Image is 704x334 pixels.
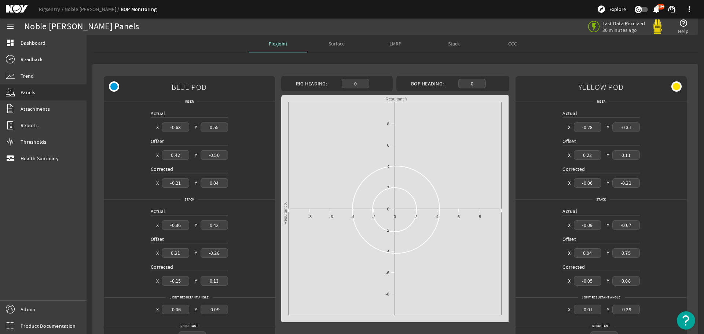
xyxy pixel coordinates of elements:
[562,264,585,270] span: Corrected
[612,248,640,257] div: 0.75
[612,305,640,314] div: -0.29
[612,178,640,187] div: -0.21
[607,249,609,257] div: Y
[342,79,369,88] div: 0
[562,208,577,214] span: Actual
[24,23,139,30] div: Noble [PERSON_NAME] Panels
[329,41,345,46] span: Surface
[283,202,287,224] text: Resultant X
[479,214,481,219] text: 8
[21,72,34,80] span: Trend
[607,306,609,313] div: Y
[162,305,189,314] div: -0.06
[681,0,698,18] button: more_vert
[156,221,159,229] div: X
[201,276,228,285] div: 0.13
[177,322,202,330] span: Resultant
[156,179,159,187] div: X
[21,322,76,330] span: Product Documentation
[162,150,189,159] div: 0.42
[650,19,665,34] img: Yellowpod.svg
[195,277,197,285] div: Y
[678,27,689,35] span: Help
[458,79,486,88] div: 0
[156,124,159,131] div: X
[269,41,287,46] span: Flexjoint
[329,214,333,219] text: -6
[568,221,571,229] div: X
[387,122,389,126] text: 8
[568,306,571,313] div: X
[448,41,460,46] span: Stack
[195,221,197,229] div: Y
[21,155,59,162] span: Health Summary
[508,41,517,46] span: CCC
[574,305,601,314] div: -0.01
[574,122,601,132] div: -0.28
[574,178,601,187] div: -0.06
[667,5,676,14] mat-icon: support_agent
[562,236,576,242] span: Offset
[195,124,197,131] div: Y
[679,19,688,27] mat-icon: help_outline
[568,277,571,285] div: X
[195,306,197,313] div: Y
[65,6,121,12] a: Noble [PERSON_NAME]
[609,5,626,13] span: Explore
[574,220,601,230] div: -0.09
[389,41,401,46] span: LMRP
[156,151,159,159] div: X
[385,271,389,275] text: -6
[308,214,312,219] text: -8
[201,150,228,159] div: -0.50
[21,122,38,129] span: Reports
[21,39,45,47] span: Dashboard
[593,196,609,203] span: Stack
[6,154,15,163] mat-icon: monitor_heart
[201,220,228,230] div: 0.42
[387,143,389,147] text: 6
[568,151,571,159] div: X
[201,305,228,314] div: -0.09
[588,322,613,330] span: Resultant
[21,138,47,146] span: Thresholds
[677,311,695,330] button: Open Resource Center
[162,276,189,285] div: -0.15
[612,276,640,285] div: 0.08
[172,79,207,95] span: BLUE POD
[612,122,640,132] div: -0.31
[6,38,15,47] mat-icon: dashboard
[151,110,165,117] span: Actual
[607,151,609,159] div: Y
[21,306,35,313] span: Admin
[385,97,408,101] text: Resultant Y
[385,292,389,296] text: -8
[162,220,189,230] div: -0.36
[181,98,197,105] span: Riser
[121,6,157,13] a: BOP Monitoring
[458,214,460,219] text: 6
[562,166,585,172] span: Corrected
[21,89,36,96] span: Panels
[156,277,159,285] div: X
[166,294,212,301] span: Joint Resultant Angle
[399,80,455,87] div: BOP Heading:
[602,27,645,33] span: 30 minutes ago
[284,80,339,87] div: Rig Heading:
[652,5,661,14] mat-icon: notifications
[612,150,640,159] div: 0.11
[574,150,601,159] div: 0.22
[387,164,389,169] text: 4
[612,220,640,230] div: -0.67
[579,79,624,95] span: YELLOW POD
[195,179,197,187] div: Y
[195,151,197,159] div: Y
[562,110,577,117] span: Actual
[574,276,601,285] div: -0.05
[568,124,571,131] div: X
[151,264,173,270] span: Corrected
[162,178,189,187] div: -0.21
[151,208,165,214] span: Actual
[201,178,228,187] div: 0.04
[607,221,609,229] div: Y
